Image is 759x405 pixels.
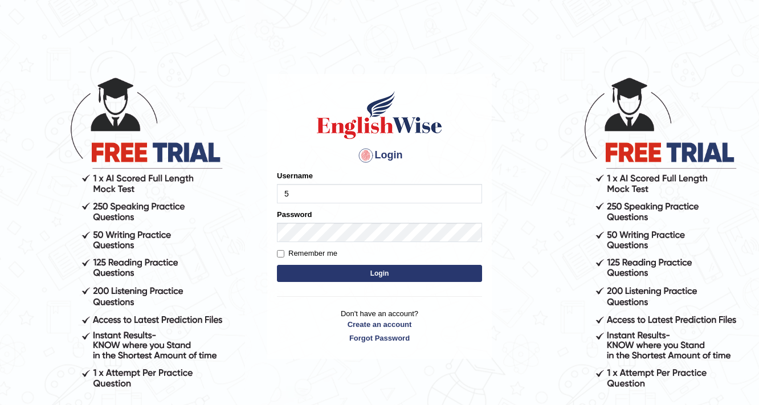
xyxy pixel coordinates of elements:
p: Don't have an account? [277,308,482,343]
label: Password [277,209,312,220]
label: Remember me [277,248,337,259]
label: Username [277,170,313,181]
a: Create an account [277,319,482,330]
img: Logo of English Wise sign in for intelligent practice with AI [315,89,444,141]
h4: Login [277,146,482,165]
input: Remember me [277,250,284,257]
a: Forgot Password [277,333,482,343]
button: Login [277,265,482,282]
